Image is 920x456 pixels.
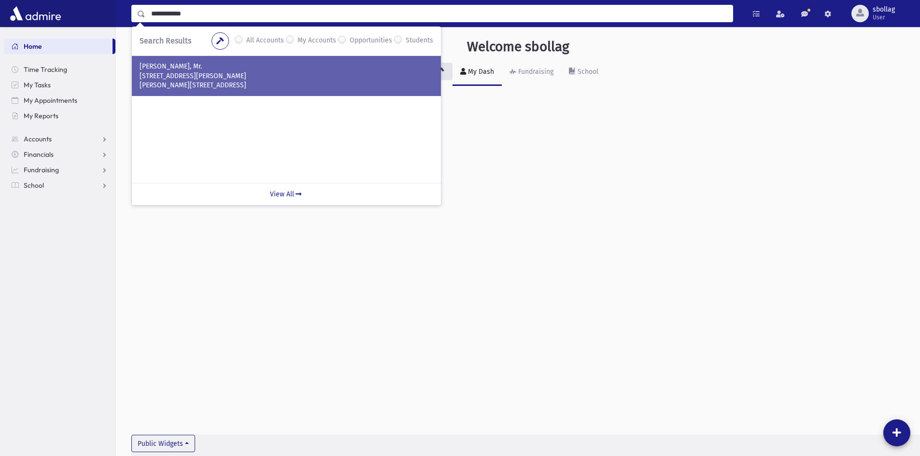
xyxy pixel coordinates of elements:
label: Opportunities [350,35,392,47]
a: My Appointments [4,93,115,108]
p: [PERSON_NAME], Mr. [140,62,433,71]
a: Fundraising [4,162,115,178]
a: School [561,59,606,86]
a: Home [4,39,113,54]
a: My Tasks [4,77,115,93]
span: My Tasks [24,81,51,89]
span: User [873,14,895,21]
span: Search Results [140,36,191,45]
a: School [4,178,115,193]
label: Students [406,35,433,47]
div: Fundraising [516,68,553,76]
div: My Dash [466,68,494,76]
span: sbollag [873,6,895,14]
h3: Welcome sbollag [467,39,569,55]
label: My Accounts [297,35,336,47]
a: My Dash [453,59,502,86]
span: Accounts [24,135,52,143]
span: Time Tracking [24,65,67,74]
input: Search [145,5,733,22]
div: School [576,68,598,76]
button: Public Widgets [131,435,195,452]
span: My Appointments [24,96,77,105]
a: Time Tracking [4,62,115,77]
a: Fundraising [502,59,561,86]
p: [PERSON_NAME][STREET_ADDRESS] [140,81,433,90]
span: Fundraising [24,166,59,174]
span: Financials [24,150,54,159]
span: My Reports [24,111,58,120]
a: My Reports [4,108,115,124]
p: [STREET_ADDRESS][PERSON_NAME] [140,71,433,81]
a: Accounts [4,131,115,147]
label: All Accounts [246,35,284,47]
span: Home [24,42,42,51]
img: AdmirePro [8,4,63,23]
a: View All [132,183,441,205]
a: Financials [4,147,115,162]
span: School [24,181,44,190]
